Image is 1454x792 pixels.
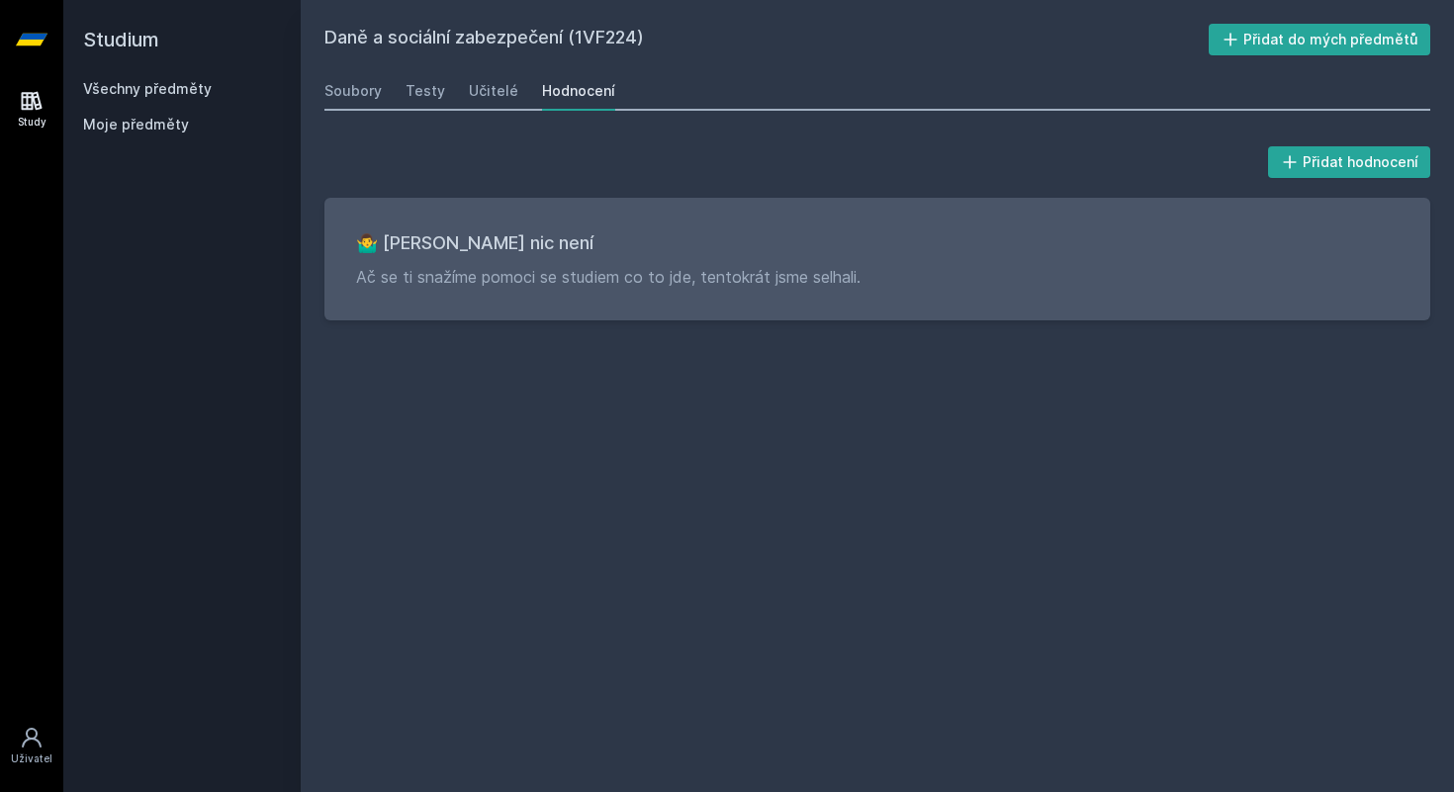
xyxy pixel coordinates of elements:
a: Soubory [324,71,382,111]
div: Testy [406,81,445,101]
button: Přidat hodnocení [1268,146,1431,178]
span: Moje předměty [83,115,189,134]
button: Přidat do mých předmětů [1209,24,1431,55]
p: Ač se ti snažíme pomoci se studiem co to jde, tentokrát jsme selhali. [356,265,1399,289]
h3: 🤷‍♂️ [PERSON_NAME] nic není [356,229,1399,257]
h2: Daně a sociální zabezpečení (1VF224) [324,24,1209,55]
a: Učitelé [469,71,518,111]
a: Testy [406,71,445,111]
div: Hodnocení [542,81,615,101]
a: Všechny předměty [83,80,212,97]
a: Study [4,79,59,139]
div: Soubory [324,81,382,101]
div: Učitelé [469,81,518,101]
a: Uživatel [4,716,59,776]
div: Uživatel [11,751,52,766]
a: Hodnocení [542,71,615,111]
div: Study [18,115,46,130]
